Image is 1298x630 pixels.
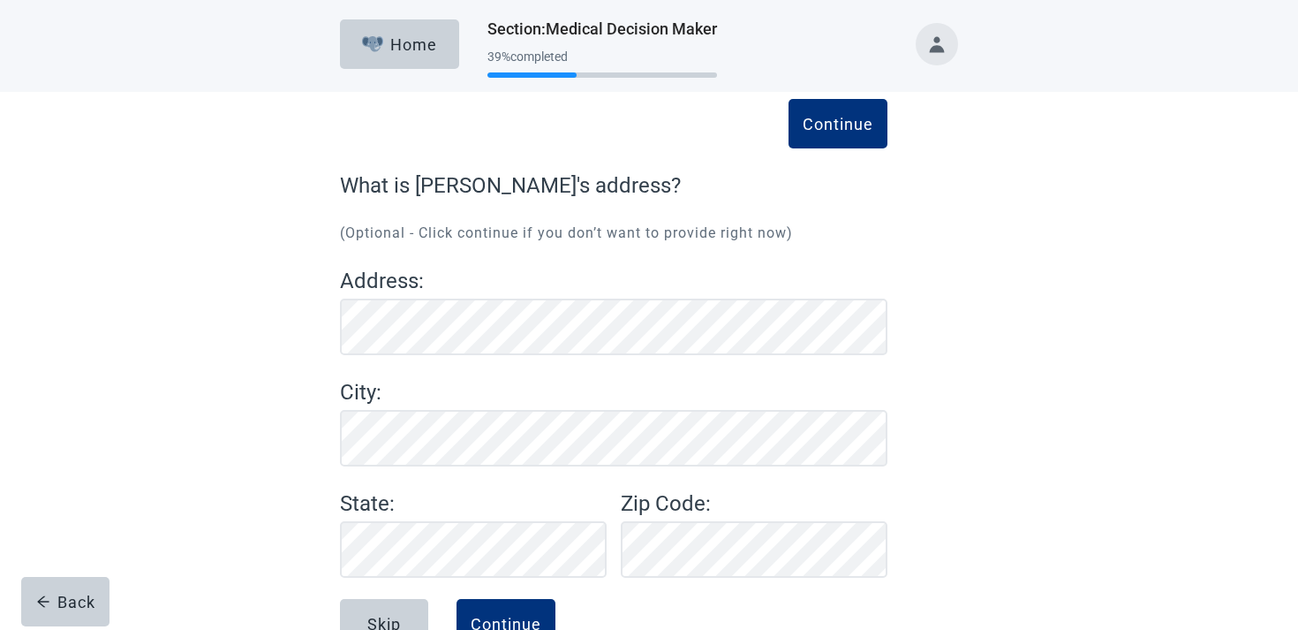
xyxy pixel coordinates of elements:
[487,17,717,42] h1: Section : Medical Decision Maker
[340,376,887,408] label: City :
[789,99,887,148] button: Continue
[36,593,95,611] div: Back
[21,577,109,626] button: arrow-leftBack
[487,42,717,86] div: Progress section
[362,36,384,52] img: Elephant
[340,488,607,520] label: State :
[803,115,873,133] div: Continue
[916,23,958,65] button: Toggle account menu
[340,19,459,69] button: ElephantHome
[340,265,887,297] label: Address :
[487,49,717,64] div: 39 % completed
[36,595,50,609] span: arrow-left
[621,488,887,520] label: Zip Code :
[362,35,438,53] div: Home
[340,223,887,244] p: (Optional - Click continue if you don’t want to provide right now)
[340,170,887,201] label: What is [PERSON_NAME]'s address?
